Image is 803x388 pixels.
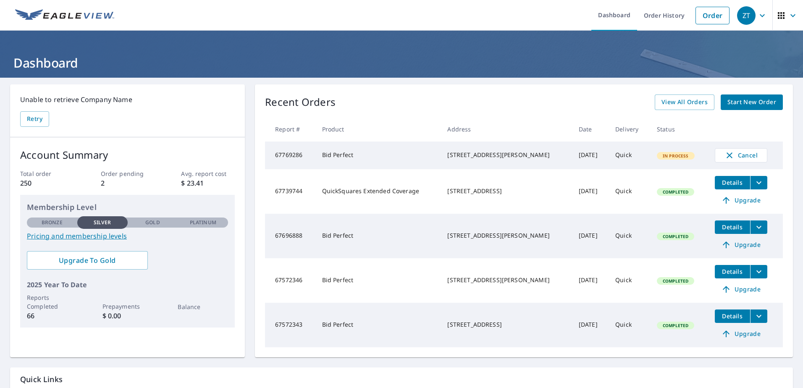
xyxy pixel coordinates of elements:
a: Upgrade To Gold [27,251,148,270]
span: Retry [27,114,42,124]
div: [STREET_ADDRESS][PERSON_NAME] [447,151,565,159]
p: Account Summary [20,147,235,163]
td: 67739744 [265,169,315,214]
p: Recent Orders [265,94,336,110]
button: detailsBtn-67572343 [715,309,750,323]
p: Reports Completed [27,293,77,311]
th: Date [572,117,609,142]
td: [DATE] [572,142,609,169]
td: 67572346 [265,258,315,303]
span: Cancel [724,150,758,160]
span: Completed [658,189,693,195]
a: Upgrade [715,238,767,252]
th: Status [650,117,708,142]
td: QuickSquares Extended Coverage [315,169,441,214]
p: Order pending [101,169,155,178]
span: Details [720,267,745,275]
td: Quick [609,142,650,169]
p: Membership Level [27,202,228,213]
span: Completed [658,233,693,239]
td: 67572343 [265,303,315,347]
td: Quick [609,258,650,303]
div: [STREET_ADDRESS] [447,187,565,195]
td: Quick [609,169,650,214]
span: In Process [658,153,694,159]
div: [STREET_ADDRESS][PERSON_NAME] [447,276,565,284]
span: Start New Order [727,97,776,107]
p: Platinum [190,219,216,226]
a: Order [695,7,730,24]
th: Report # [265,117,315,142]
p: Total order [20,169,74,178]
span: Upgrade [720,284,762,294]
div: [STREET_ADDRESS] [447,320,565,329]
button: detailsBtn-67696888 [715,220,750,234]
td: Bid Perfect [315,258,441,303]
button: Retry [20,111,49,127]
td: [DATE] [572,303,609,347]
a: Pricing and membership levels [27,231,228,241]
span: Completed [658,322,693,328]
th: Product [315,117,441,142]
p: Gold [145,219,160,226]
td: Bid Perfect [315,142,441,169]
p: Quick Links [20,374,783,385]
a: Start New Order [721,94,783,110]
span: Upgrade [720,240,762,250]
div: [STREET_ADDRESS][PERSON_NAME] [447,231,565,240]
button: filesDropdownBtn-67572343 [750,309,767,323]
span: View All Orders [661,97,708,107]
p: 250 [20,178,74,188]
td: [DATE] [572,214,609,258]
p: 2025 Year To Date [27,280,228,290]
p: Balance [178,302,228,311]
a: View All Orders [655,94,714,110]
span: Details [720,312,745,320]
div: ZT [737,6,756,25]
td: 67696888 [265,214,315,258]
td: Quick [609,214,650,258]
h1: Dashboard [10,54,793,71]
p: Silver [94,219,111,226]
td: Bid Perfect [315,303,441,347]
span: Upgrade To Gold [34,256,141,265]
th: Address [441,117,572,142]
span: Details [720,178,745,186]
td: 67769286 [265,142,315,169]
p: $ 0.00 [102,311,153,321]
button: detailsBtn-67572346 [715,265,750,278]
a: Upgrade [715,327,767,341]
button: detailsBtn-67739744 [715,176,750,189]
p: Bronze [42,219,63,226]
p: Avg. report cost [181,169,235,178]
p: Prepayments [102,302,153,311]
p: 66 [27,311,77,321]
td: Bid Perfect [315,214,441,258]
button: filesDropdownBtn-67572346 [750,265,767,278]
button: Cancel [715,148,767,163]
p: $ 23.41 [181,178,235,188]
td: [DATE] [572,169,609,214]
span: Details [720,223,745,231]
a: Upgrade [715,283,767,296]
button: filesDropdownBtn-67739744 [750,176,767,189]
button: filesDropdownBtn-67696888 [750,220,767,234]
p: 2 [101,178,155,188]
span: Completed [658,278,693,284]
span: Upgrade [720,195,762,205]
th: Delivery [609,117,650,142]
td: [DATE] [572,258,609,303]
img: EV Logo [15,9,114,22]
span: Upgrade [720,329,762,339]
a: Upgrade [715,194,767,207]
td: Quick [609,303,650,347]
p: Unable to retrieve Company Name [20,94,235,105]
